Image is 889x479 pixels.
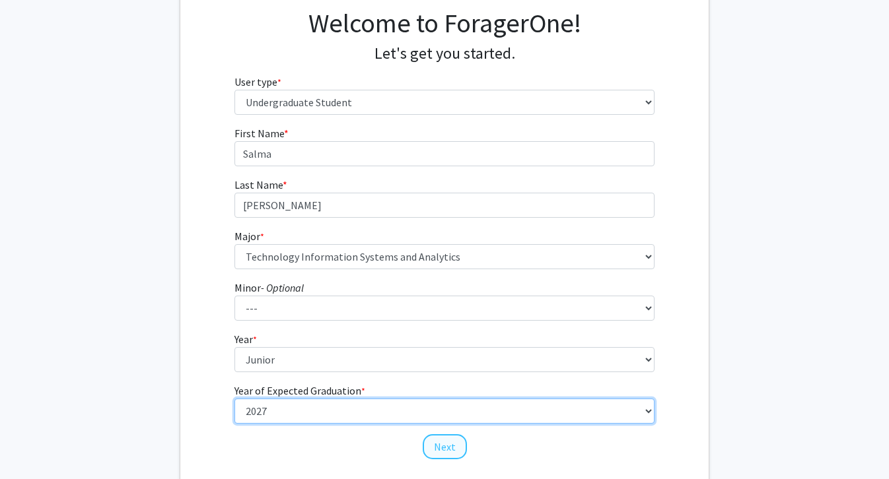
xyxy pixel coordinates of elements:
[234,228,264,244] label: Major
[234,74,281,90] label: User type
[234,7,655,39] h1: Welcome to ForagerOne!
[234,331,257,347] label: Year
[234,127,284,140] span: First Name
[234,178,283,191] span: Last Name
[261,281,304,294] i: - Optional
[234,280,304,296] label: Minor
[234,44,655,63] h4: Let's get you started.
[423,434,467,459] button: Next
[234,383,365,399] label: Year of Expected Graduation
[10,420,56,469] iframe: Chat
